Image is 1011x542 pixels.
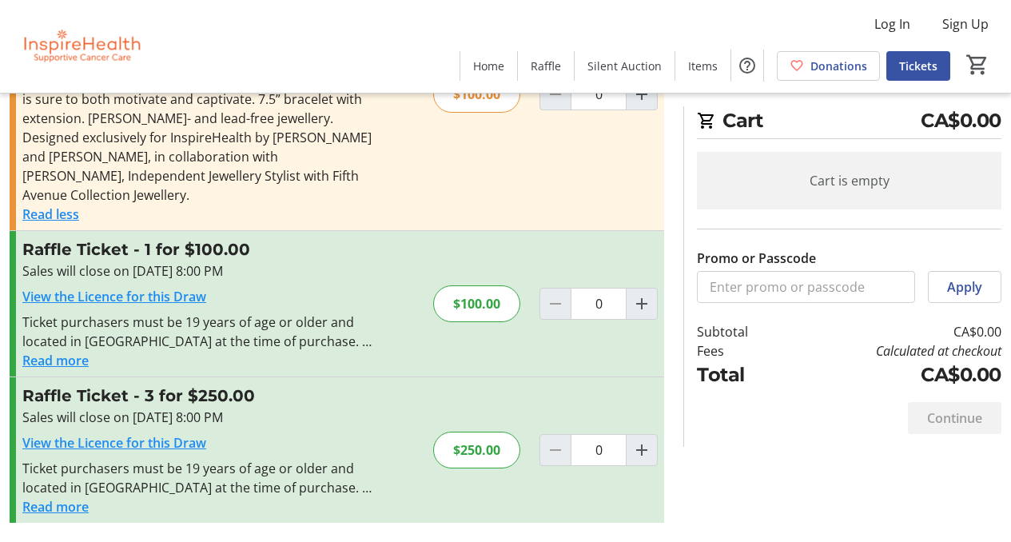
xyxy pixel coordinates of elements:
[518,51,574,81] a: Raffle
[22,288,206,305] a: View the Licence for this Draw
[587,58,662,74] span: Silent Auction
[697,106,1001,139] h2: Cart
[942,14,989,34] span: Sign Up
[697,152,1001,209] div: Cart is empty
[697,341,785,361] td: Fees
[22,408,372,427] div: Sales will close on [DATE] 8:00 PM
[531,58,561,74] span: Raffle
[786,361,1001,389] td: CA$0.00
[473,58,504,74] span: Home
[810,58,867,74] span: Donations
[22,237,372,261] h3: Raffle Ticket - 1 for $100.00
[575,51,675,81] a: Silent Auction
[697,249,816,268] label: Promo or Passcode
[777,51,880,81] a: Donations
[697,271,915,303] input: Enter promo or passcode
[862,11,923,37] button: Log In
[786,341,1001,361] td: Calculated at checkout
[874,14,910,34] span: Log In
[22,434,206,452] a: View the Licence for this Draw
[22,459,372,497] div: Ticket purchasers must be 19 years of age or older and located in [GEOGRAPHIC_DATA] at the time o...
[22,205,79,224] button: Read less
[571,78,627,110] input: A Night to Inspire 10th Anniversary Gala Bracelet Quantity
[22,261,372,281] div: Sales will close on [DATE] 8:00 PM
[10,6,152,86] img: InspireHealth Supportive Cancer Care's Logo
[22,13,372,205] div: A modern, trendy link design adorned with a layered Swarovski crystal–studded charm, a shiny meta...
[947,277,982,297] span: Apply
[627,289,657,319] button: Increment by one
[963,50,992,79] button: Cart
[929,11,1001,37] button: Sign Up
[886,51,950,81] a: Tickets
[571,288,627,320] input: Raffle Ticket Quantity
[460,51,517,81] a: Home
[675,51,730,81] a: Items
[627,79,657,110] button: Increment by one
[22,351,89,370] button: Read more
[921,106,1001,135] span: CA$0.00
[22,313,372,351] div: Ticket purchasers must be 19 years of age or older and located in [GEOGRAPHIC_DATA] at the time o...
[22,384,372,408] h3: Raffle Ticket - 3 for $250.00
[433,285,520,322] div: $100.00
[433,76,520,113] div: $100.00
[22,497,89,516] button: Read more
[627,435,657,465] button: Increment by one
[433,432,520,468] div: $250.00
[697,322,785,341] td: Subtotal
[688,58,718,74] span: Items
[786,322,1001,341] td: CA$0.00
[899,58,937,74] span: Tickets
[928,271,1001,303] button: Apply
[697,361,785,389] td: Total
[731,50,763,82] button: Help
[571,434,627,466] input: Raffle Ticket Quantity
